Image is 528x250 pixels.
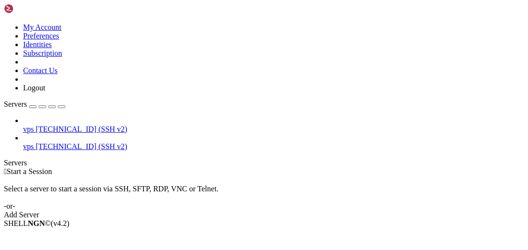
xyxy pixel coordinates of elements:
[28,219,45,227] b: NGN
[23,23,62,31] a: My Account
[4,167,7,175] span: 
[4,176,524,211] div: Select a server to start a session via SSH, SFTP, RDP, VNC or Telnet. -or-
[4,219,69,227] span: SHELL ©
[23,134,524,151] li: vps [TECHNICAL_ID] (SSH v2)
[23,142,524,151] a: vps [TECHNICAL_ID] (SSH v2)
[51,219,70,227] span: 4.2.0
[36,125,127,133] span: [TECHNICAL_ID] (SSH v2)
[23,32,59,40] a: Preferences
[4,100,65,108] a: Servers
[23,125,524,134] a: vps [TECHNICAL_ID] (SSH v2)
[4,4,59,13] img: Shellngn
[4,211,524,219] div: Add Server
[23,142,34,150] span: vps
[23,49,62,57] a: Subscription
[23,125,34,133] span: vps
[23,84,45,92] a: Logout
[7,167,52,175] span: Start a Session
[23,40,52,49] a: Identities
[23,116,524,134] li: vps [TECHNICAL_ID] (SSH v2)
[4,159,524,167] div: Servers
[4,100,27,108] span: Servers
[23,66,58,75] a: Contact Us
[36,142,127,150] span: [TECHNICAL_ID] (SSH v2)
